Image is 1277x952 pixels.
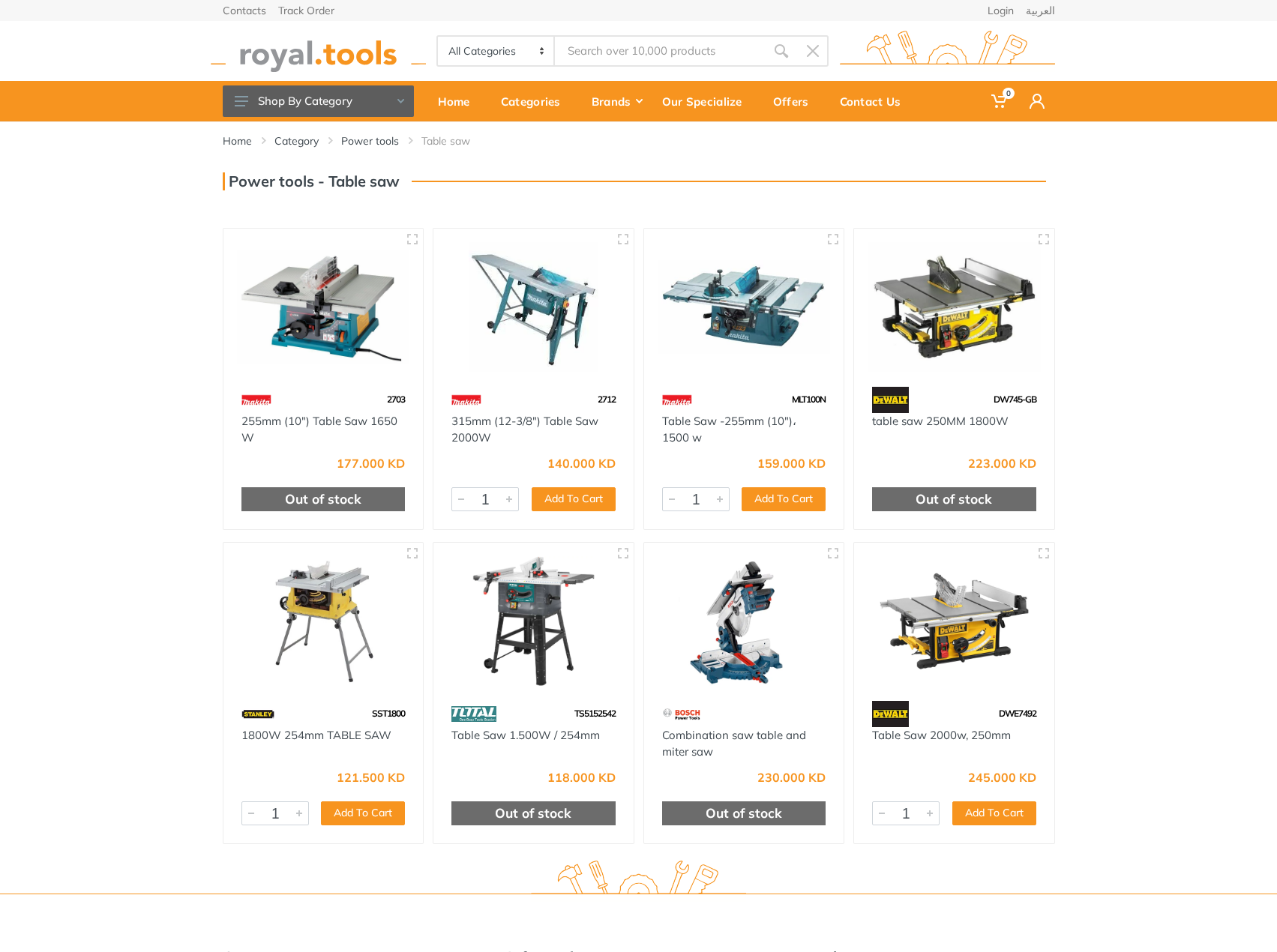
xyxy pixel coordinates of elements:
div: Out of stock [872,487,1036,511]
a: العربية [1026,5,1055,16]
img: Royal Tools - Combination saw table and miter saw [658,556,831,686]
div: Out of stock [241,487,406,511]
div: Contact Us [829,85,922,117]
button: Add To Cart [952,801,1036,825]
img: Royal Tools - 1800W 254mm TABLE SAW [237,556,410,686]
div: 245.000 KD [968,771,1036,783]
span: DWE7492 [999,708,1036,719]
div: Out of stock [451,801,616,825]
img: Royal Tools - 315mm (12-3/8 [447,242,620,372]
span: DW745-GB [994,394,1036,405]
img: Royal Tools - Table Saw -255mm (10 [658,242,831,372]
div: 118.000 KD [547,771,616,783]
span: 0 [1003,88,1015,99]
div: 140.000 KD [547,457,616,469]
a: Categories [490,81,581,121]
a: Contacts [223,5,266,16]
img: 15.webp [241,701,274,727]
span: 2703 [387,394,405,405]
div: 230.000 KD [757,771,826,783]
a: Table Saw 1.500W / 254mm [451,728,600,742]
a: 315mm (12-3/8") Table Saw 2000W [451,414,598,445]
a: Power tools [341,133,399,148]
div: 121.500 KD [337,771,405,783]
a: Track Order [278,5,334,16]
img: 55.webp [662,701,702,727]
img: 45.webp [872,387,909,413]
a: Home [427,81,490,121]
div: Out of stock [662,801,826,825]
input: Site search [555,35,765,67]
img: Royal Tools - 255mm (10 [237,242,410,372]
a: 255mm (10") Table Saw 1650 W [241,414,397,445]
button: Add To Cart [321,801,405,825]
div: Offers [763,85,829,117]
a: 1800W 254mm TABLE SAW [241,728,391,742]
span: 2712 [598,394,616,405]
div: 177.000 KD [337,457,405,469]
div: Brands [581,85,652,117]
a: Category [274,133,319,148]
div: Our Specialize [652,85,763,117]
select: Category [438,37,556,65]
button: Shop By Category [223,85,414,117]
img: royal.tools Logo [840,31,1055,72]
button: Add To Cart [532,487,616,511]
a: Table Saw 2000w, 250mm [872,728,1011,742]
div: Home [427,85,490,117]
a: Offers [763,81,829,121]
a: Login [988,5,1014,16]
img: 42.webp [241,387,271,413]
img: Royal Tools - Table Saw 2000w, 250mm [868,556,1041,686]
img: Royal Tools - table saw 250MM 1800W [868,242,1041,372]
img: 45.webp [872,701,909,727]
span: SST1800 [372,708,405,719]
nav: breadcrumb [223,133,1055,148]
a: Combination saw table and miter saw [662,728,806,759]
img: royal.tools Logo [211,31,426,72]
img: 42.webp [451,387,481,413]
div: Categories [490,85,581,117]
a: Home [223,133,252,148]
li: Table saw [421,133,493,148]
a: Our Specialize [652,81,763,121]
a: table saw 250MM 1800W [872,414,1009,428]
a: Table Saw -255mm (10")، 1500 w [662,414,796,445]
img: 86.webp [451,701,496,727]
img: Royal Tools - Table Saw 1.500W / 254mm [447,556,620,686]
img: 42.webp [662,387,692,413]
button: Add To Cart [742,487,826,511]
div: 159.000 KD [757,457,826,469]
span: MLT100N [792,394,826,405]
div: 223.000 KD [968,457,1036,469]
h3: Power tools - Table saw [223,172,400,190]
a: Contact Us [829,81,922,121]
a: 0 [981,81,1019,121]
span: TS5152542 [574,708,616,719]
